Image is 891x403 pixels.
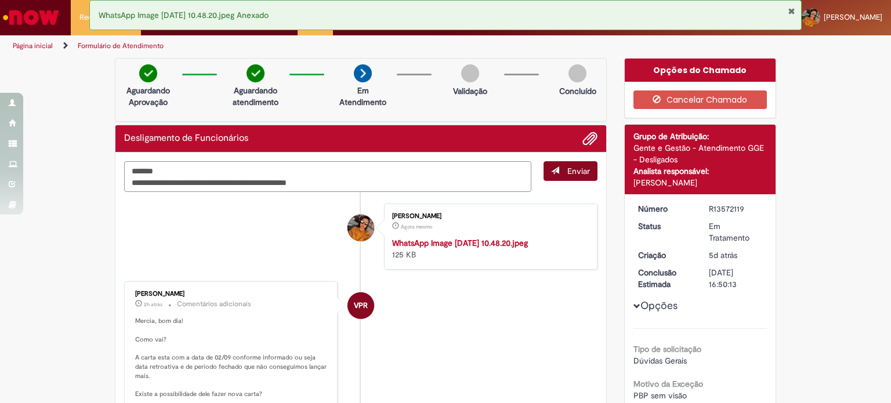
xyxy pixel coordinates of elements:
[824,12,882,22] span: [PERSON_NAME]
[629,267,701,290] dt: Conclusão Estimada
[99,10,269,20] span: WhatsApp Image [DATE] 10.48.20.jpeg Anexado
[788,6,795,16] button: Fechar Notificação
[709,203,763,215] div: R13572119
[392,237,585,260] div: 125 KB
[347,215,374,241] div: Mercia Mayra Meneses Ferreira
[629,220,701,232] dt: Status
[401,223,432,230] span: Agora mesmo
[461,64,479,82] img: img-circle-grey.png
[582,131,597,146] button: Adicionar anexos
[139,64,157,82] img: check-circle-green.png
[559,85,596,97] p: Concluído
[625,59,776,82] div: Opções do Chamado
[9,35,585,57] ul: Trilhas de página
[633,344,701,354] b: Tipo de solicitação
[709,250,737,260] span: 5d atrás
[347,292,374,319] div: Vanessa Paiva Ribeiro
[633,165,767,177] div: Analista responsável:
[633,379,703,389] b: Motivo da Exceção
[144,301,162,308] time: 01/10/2025 09:00:24
[354,292,368,320] span: VPR
[567,166,590,176] span: Enviar
[144,301,162,308] span: 2h atrás
[568,64,586,82] img: img-circle-grey.png
[633,142,767,165] div: Gente e Gestão - Atendimento GGE - Desligados
[135,291,328,297] div: [PERSON_NAME]
[124,161,531,193] textarea: Digite sua mensagem aqui...
[401,223,432,230] time: 01/10/2025 10:50:37
[633,355,687,366] span: Dúvidas Gerais
[633,177,767,188] div: [PERSON_NAME]
[177,299,251,309] small: Comentários adicionais
[247,64,265,82] img: check-circle-green.png
[453,85,487,97] p: Validação
[354,64,372,82] img: arrow-next.png
[227,85,284,108] p: Aguardando atendimento
[633,90,767,109] button: Cancelar Chamado
[120,85,176,108] p: Aguardando Aprovação
[709,250,737,260] time: 26/09/2025 17:53:02
[13,41,53,50] a: Página inicial
[135,317,328,398] p: Mercia, bom dia! Como vai? A carta esta com a data de 02/09 conforme informado ou seja data retro...
[124,133,248,144] h2: Desligamento de Funcionários Histórico de tíquete
[1,6,61,29] img: ServiceNow
[78,41,164,50] a: Formulário de Atendimento
[709,249,763,261] div: 26/09/2025 17:53:02
[629,203,701,215] dt: Número
[392,213,585,220] div: [PERSON_NAME]
[79,12,120,23] span: Requisições
[633,130,767,142] div: Grupo de Atribuição:
[335,85,391,108] p: Em Atendimento
[709,267,763,290] div: [DATE] 16:50:13
[633,390,687,401] span: PBP sem visão
[392,238,528,248] a: WhatsApp Image [DATE] 10.48.20.jpeg
[709,220,763,244] div: Em Tratamento
[544,161,597,181] button: Enviar
[629,249,701,261] dt: Criação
